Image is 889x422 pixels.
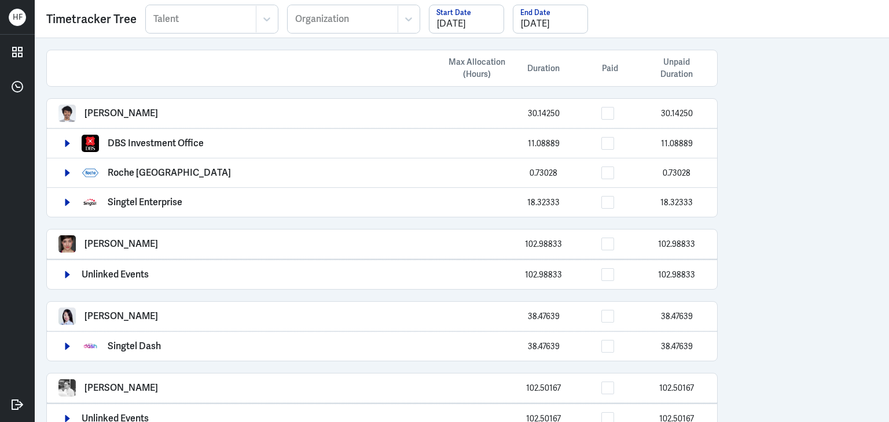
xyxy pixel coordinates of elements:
[82,338,99,355] img: Singtel Dash
[82,135,99,152] img: DBS Investment Office
[108,138,204,149] p: DBS Investment Office
[513,5,587,33] input: End Date
[660,197,693,208] span: 18.32333
[658,239,695,249] span: 102.98833
[9,9,26,26] div: H F
[663,168,690,178] span: 0.73028
[525,239,562,249] span: 102.98833
[661,341,693,351] span: 38.47639
[661,108,693,119] span: 30.14250
[82,164,99,182] img: Roche Asia Pacific
[85,383,158,393] p: [PERSON_NAME]
[108,197,182,208] p: Singtel Enterprise
[659,383,694,393] span: 102.50167
[527,62,560,75] span: Duration
[572,62,648,75] div: Paid
[58,235,76,253] img: Lucy Koleva
[108,341,161,351] p: Singtel Dash
[661,138,693,149] span: 11.08889
[58,105,76,122] img: Arief Bahari
[658,269,695,280] span: 102.98833
[648,56,706,80] span: Unpaid Duration
[85,108,158,119] p: [PERSON_NAME]
[82,194,99,211] img: Singtel Enterprise
[82,269,149,280] p: Unlinked Events
[530,168,557,178] span: 0.73028
[528,138,560,149] span: 11.08889
[439,56,515,80] div: Max Allocation (Hours)
[58,379,76,397] img: Gilang Aditya
[527,197,560,208] span: 18.32333
[46,10,137,28] div: Timetracker Tree
[85,311,158,321] p: [PERSON_NAME]
[661,311,693,321] span: 38.47639
[58,308,76,325] img: Lei Wang
[528,341,560,351] span: 38.47639
[429,5,504,33] input: Start Date
[525,269,562,280] span: 102.98833
[108,168,231,178] p: Roche [GEOGRAPHIC_DATA]
[526,383,561,393] span: 102.50167
[85,239,158,249] p: [PERSON_NAME]
[528,108,560,119] span: 30.14250
[528,311,560,321] span: 38.47639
